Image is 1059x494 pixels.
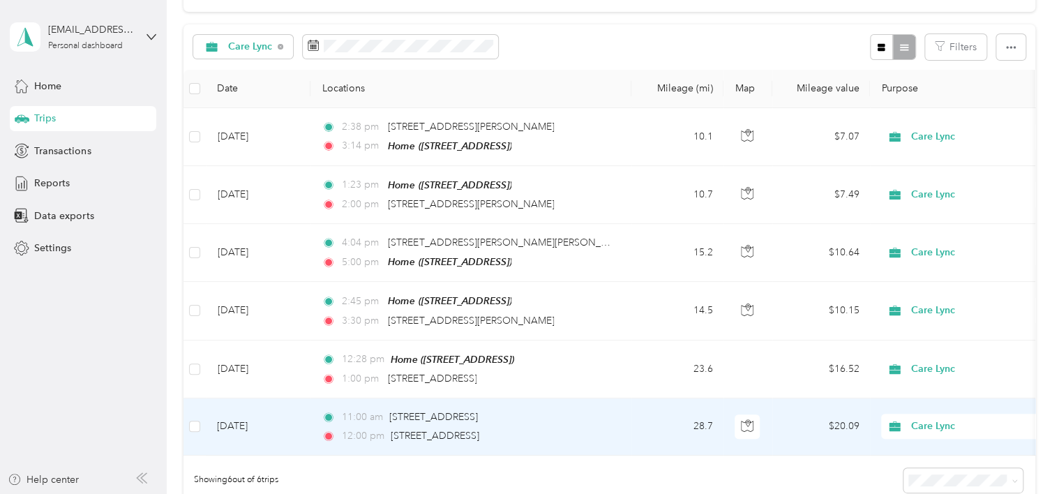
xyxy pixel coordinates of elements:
span: Transactions [34,144,91,158]
td: [DATE] [206,224,310,282]
span: 5:00 pm [342,255,382,270]
span: Trips [34,111,56,126]
span: [STREET_ADDRESS] [388,373,476,384]
span: Settings [34,241,71,255]
td: $10.15 [772,282,870,340]
th: Date [206,70,310,108]
span: 2:00 pm [342,197,382,212]
span: Home ([STREET_ADDRESS]) [388,140,511,151]
td: [DATE] [206,398,310,456]
td: [DATE] [206,282,310,340]
span: Home [34,79,61,93]
td: $10.64 [772,224,870,282]
span: Care Lync [911,419,1039,434]
span: [STREET_ADDRESS][PERSON_NAME] [388,315,554,327]
span: Care Lync [228,42,273,52]
td: 23.6 [631,340,723,398]
th: Map [723,70,772,108]
th: Mileage value [772,70,870,108]
span: [STREET_ADDRESS][PERSON_NAME] [388,121,554,133]
span: 3:14 pm [342,138,382,154]
span: Home ([STREET_ADDRESS]) [391,354,514,365]
button: Filters [925,34,986,60]
span: 3:30 pm [342,313,382,329]
td: 28.7 [631,398,723,456]
td: $16.52 [772,340,870,398]
span: Care Lync [911,129,1039,144]
span: [STREET_ADDRESS][PERSON_NAME][PERSON_NAME][PERSON_NAME] [388,237,709,248]
span: Care Lync [911,187,1039,202]
button: Help center [8,472,79,487]
iframe: Everlance-gr Chat Button Frame [981,416,1059,494]
span: [STREET_ADDRESS][PERSON_NAME] [388,198,554,210]
td: 14.5 [631,282,723,340]
span: Care Lync [911,303,1039,318]
span: 2:38 pm [342,119,382,135]
span: Care Lync [911,361,1039,377]
span: 1:00 pm [342,371,382,387]
td: $7.49 [772,166,870,224]
span: Care Lync [911,245,1039,260]
span: 12:28 pm [342,352,384,367]
td: $7.07 [772,108,870,166]
th: Locations [310,70,631,108]
td: [DATE] [206,340,310,398]
div: [EMAIL_ADDRESS][DOMAIN_NAME] [48,22,135,37]
span: Showing 6 out of 6 trips [183,474,278,486]
span: [STREET_ADDRESS] [391,430,479,442]
td: 10.7 [631,166,723,224]
span: 11:00 am [342,410,383,425]
div: Personal dashboard [48,42,123,50]
span: Reports [34,176,70,190]
th: Mileage (mi) [631,70,723,108]
span: Home ([STREET_ADDRESS]) [388,179,511,190]
span: Home ([STREET_ADDRESS]) [388,295,511,306]
span: Home ([STREET_ADDRESS]) [388,256,511,267]
span: Data exports [34,209,93,223]
span: 12:00 pm [342,428,384,444]
span: 4:04 pm [342,235,382,250]
td: [DATE] [206,108,310,166]
td: $20.09 [772,398,870,456]
span: 2:45 pm [342,294,382,309]
td: [DATE] [206,166,310,224]
span: 1:23 pm [342,177,382,193]
td: 15.2 [631,224,723,282]
td: 10.1 [631,108,723,166]
span: [STREET_ADDRESS] [389,411,478,423]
